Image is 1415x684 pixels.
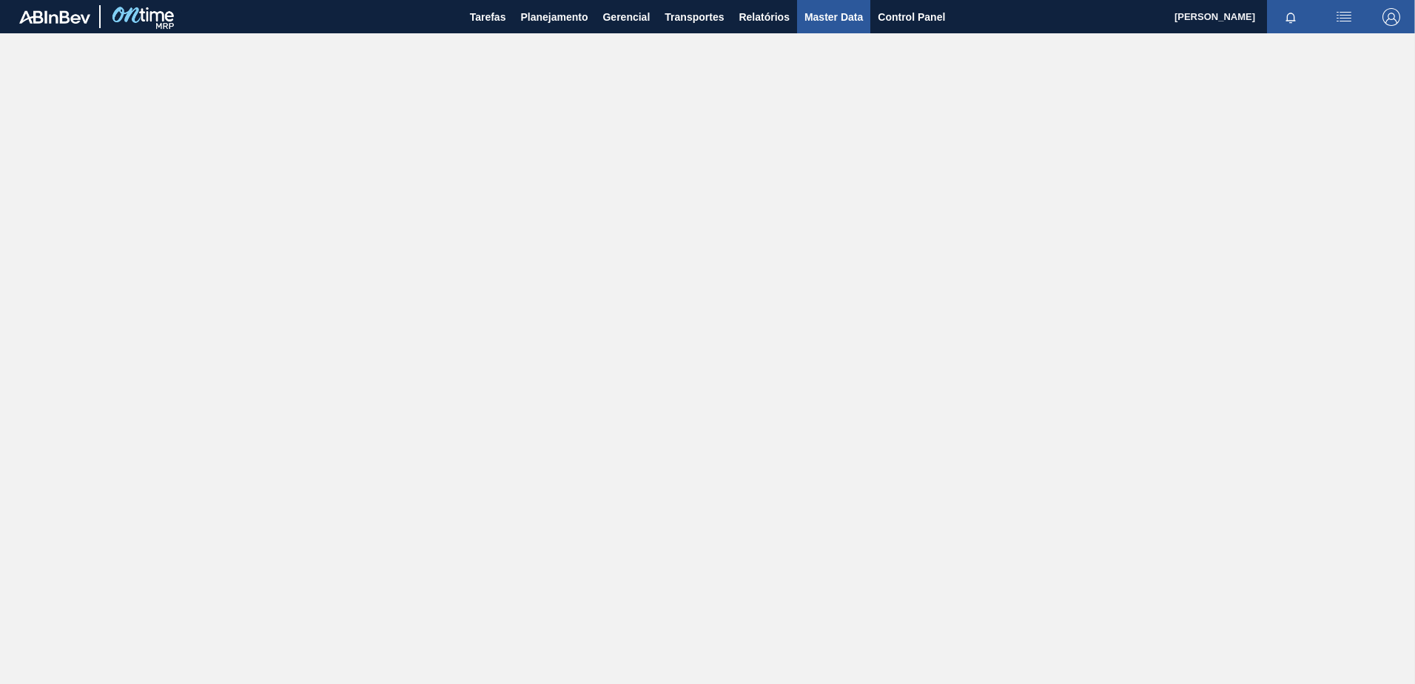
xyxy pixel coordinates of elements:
[804,8,863,26] span: Master Data
[878,8,945,26] span: Control Panel
[1267,7,1314,27] button: Notificações
[19,10,90,24] img: TNhmsLtSVTkK8tSr43FrP2fwEKptu5GPRR3wAAAABJRU5ErkJggg==
[739,8,789,26] span: Relatórios
[470,8,506,26] span: Tarefas
[665,8,724,26] span: Transportes
[1382,8,1400,26] img: Logout
[520,8,588,26] span: Planejamento
[602,8,650,26] span: Gerencial
[1335,8,1353,26] img: userActions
